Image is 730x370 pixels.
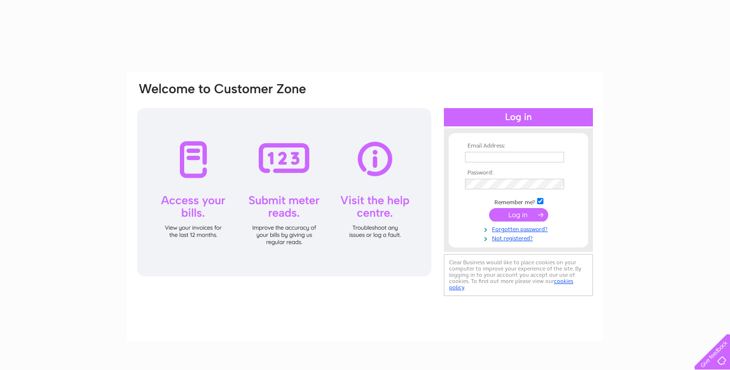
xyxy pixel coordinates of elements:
a: Forgotten password? [465,224,574,233]
input: Submit [489,208,548,222]
td: Remember me? [463,197,574,206]
th: Password: [463,170,574,176]
a: Not registered? [465,233,574,242]
a: cookies policy [449,278,573,291]
div: Clear Business would like to place cookies on your computer to improve your experience of the sit... [444,254,593,296]
th: Email Address: [463,143,574,149]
